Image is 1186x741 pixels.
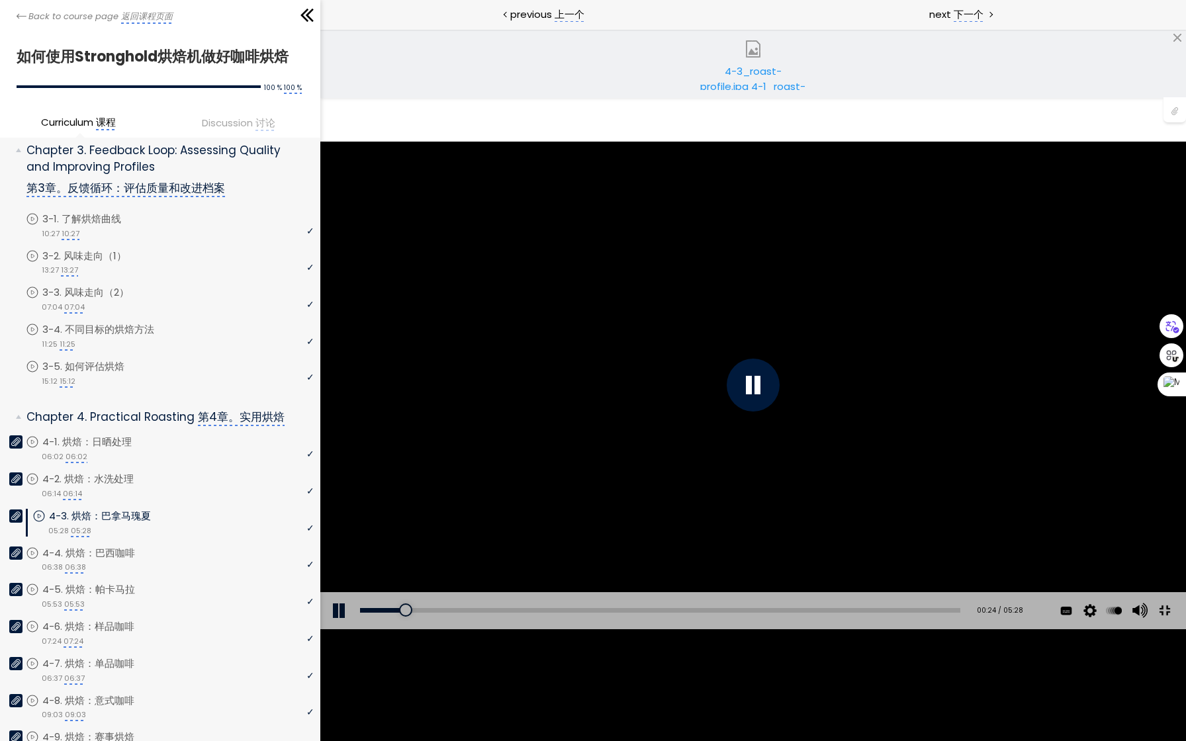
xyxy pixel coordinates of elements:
button: Play back rate [784,563,803,600]
monica-translate-translate: 05:28 [71,525,91,537]
monica-translate-origin-text: 07:04 [42,302,62,312]
monica-translate-translate: 返回课程页面 [121,10,173,24]
monica-translate-translate: 课程 [96,115,116,130]
monica-translate-origin-text: Curriculum [41,115,93,129]
button: Subtitles and Transcript [736,563,756,600]
monica-translate-origin-text: 09:03 [42,709,63,720]
img: attachment-image.png [745,40,762,58]
p: 4-5. 烘焙：帕卡马拉 [42,582,161,597]
monica-translate-translate: 07:04 [64,302,85,314]
monica-translate-translate: 讨论 [255,116,275,131]
monica-translate-translate: 09:03 [65,709,86,721]
a: Back to course page 返回课程页面 [17,10,175,23]
p: 4-1. 烘焙：日晒处理 [42,435,158,449]
monica-translate-origin-text: 07:24 [42,636,62,646]
p: 4-3. 烘焙：巴拿马瑰夏 [49,509,177,523]
monica-translate-translate: 第3章。反馈循环：评估质量和改进档案 [26,180,225,197]
monica-translate-translate: 下一个 [954,7,983,22]
monica-translate-origin-text: Chapter 4. Practical Roasting [26,409,195,425]
div: Change playback rate [782,563,805,600]
p: 3-2. 风味走向（1） [42,249,153,263]
p: 3-1. 了解烘焙曲线 [42,212,148,226]
monica-translate-origin-text: Chapter 3. Feedback Loop: Assessing Quality and Improving Profiles [26,142,281,175]
monica-translate-origin-text: 06:14 [42,488,61,499]
p: 3-3. 风味走向（2） [42,285,156,300]
monica-translate-origin-text: previous [510,7,552,21]
monica-translate-translate: 10:27 [62,228,79,240]
monica-translate-origin-text: Discussion [202,116,253,130]
monica-translate-origin-text: 06:37 [42,673,62,683]
monica-translate-translate: 第4章。实用烘焙 [198,409,285,426]
monica-translate-origin-text: 100 % [264,83,282,93]
monica-translate-origin-text: Back to course page [28,10,118,22]
monica-translate-translate: 06:38 [65,562,86,574]
monica-translate-translate: 06:02 [66,451,87,463]
monica-translate-translate: 11:25 [60,339,75,351]
monica-translate-origin-text: 05:28 [48,525,69,536]
p: 3-5. 如何评估烘焙 [42,359,151,374]
monica-translate-translate: 06:14 [63,488,82,500]
monica-translate-translate: 13:27 [61,265,78,277]
monica-translate-translate: 05:53 [64,599,85,611]
h1: 如何使用Stronghold烘焙机做好咖啡烘焙 [17,44,297,69]
monica-translate-origin-text: 06:38 [42,562,63,572]
monica-translate-origin-text: 10:27 [42,228,60,239]
monica-translate-origin-text: 13:27 [42,265,59,275]
button: Video quality [760,563,780,600]
monica-translate-translate: 15:12 [60,376,75,388]
button: Volume [807,563,827,600]
p: 3-4. 不同目标的烘焙方法 [42,322,181,337]
monica-translate-origin-text: 15:12 [42,376,58,386]
monica-translate-origin-text: 11:25 [42,339,58,349]
monica-translate-origin-text: 05:53 [42,599,62,609]
monica-translate-translate: 07:24 [64,636,83,648]
monica-translate-origin-text: next [929,7,951,21]
monica-translate-translate: 上一个 [555,7,584,22]
monica-translate-translate: 06:37 [64,673,85,685]
p: 4-6. 烘焙：样品咖啡 [42,619,161,634]
monica-translate-translate: 4-1_roast-profile.jpg [727,79,805,110]
p: 4-4. 烘焙：巴西咖啡 [42,546,161,560]
monica-translate-translate: 100 % [284,83,302,94]
monica-translate-origin-text: 06:02 [42,451,64,462]
p: 4-2. 烘焙：水洗处理 [42,472,160,486]
div: See available captions [734,563,758,600]
p: 4-7. 烘焙：单品咖啡 [42,656,161,671]
div: 00:24 / 05:28 [652,576,703,587]
monica-translate-origin-text: 4-3_roast-profile.jpg [700,64,782,93]
p: 4-8. 烘焙：意式咖啡 [42,693,161,708]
